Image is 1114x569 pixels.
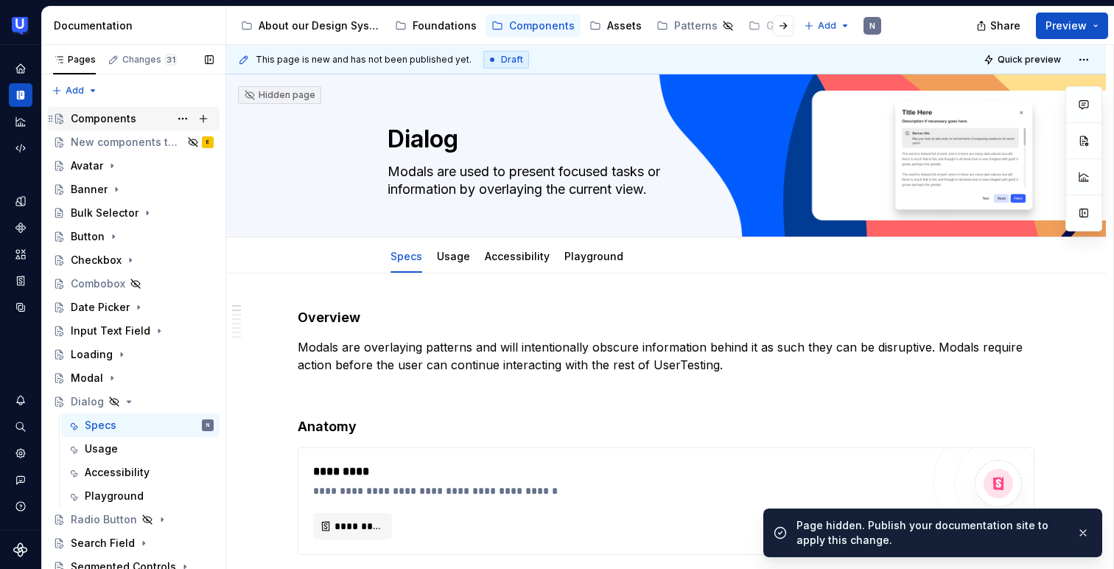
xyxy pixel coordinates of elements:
div: Combobox [71,276,125,291]
div: Bulk Selector [71,206,139,220]
div: Avatar [71,158,103,173]
div: Assets [9,242,32,266]
div: Components [71,111,136,126]
div: Foundations [413,18,477,33]
div: Banner [71,182,108,197]
a: Analytics [9,110,32,133]
a: Usage [437,250,470,262]
div: Playground [558,240,629,271]
div: Hidden page [244,89,315,101]
span: Add [818,20,836,32]
div: Dialog [71,394,104,409]
textarea: Modals are used to present focused tasks or information by overlaying the current view. [385,160,942,201]
span: Quick preview [998,54,1061,66]
div: Accessibility [479,240,556,271]
a: New components to be addedE [47,130,220,154]
a: Specs [390,250,422,262]
a: Guidelines [743,14,844,38]
button: Quick preview [979,49,1068,70]
a: Patterns [651,14,740,38]
div: Page tree [235,11,796,41]
div: Patterns [674,18,718,33]
a: Data sources [9,296,32,319]
span: Draft [501,54,523,66]
div: Components [509,18,575,33]
button: Notifications [9,388,32,412]
div: Loading [71,347,113,362]
div: Specs [85,418,116,433]
a: Code automation [9,136,32,160]
div: Page hidden. Publish your documentation site to apply this change. [796,518,1065,548]
a: Avatar [47,154,220,178]
div: E [206,135,209,150]
a: Design tokens [9,189,32,213]
a: Documentation [9,83,32,107]
button: Contact support [9,468,32,492]
span: Share [990,18,1020,33]
div: About our Design System [259,18,380,33]
a: Accessibility [61,461,220,484]
a: Date Picker [47,296,220,319]
a: Radio Button [47,508,220,531]
a: Home [9,57,32,80]
span: Preview [1045,18,1087,33]
a: Dialog [47,390,220,413]
a: Components [486,14,581,38]
a: Button [47,225,220,248]
span: Add [66,85,84,97]
a: Modal [47,366,220,390]
div: Assets [607,18,642,33]
span: 31 [164,54,178,66]
div: Accessibility [85,465,150,480]
textarea: Dialog [385,122,942,157]
h4: Anatomy [298,418,1034,436]
a: Accessibility [485,250,550,262]
div: Date Picker [71,300,130,315]
button: Preview [1036,13,1108,39]
a: Assets [584,14,648,38]
a: Settings [9,441,32,465]
a: Bulk Selector [47,201,220,225]
p: Modals are overlaying patterns and will intentionally obscure information behind it as such they ... [298,338,1034,374]
div: N [869,20,875,32]
div: Changes [122,54,178,66]
a: Combobox [47,272,220,296]
div: Storybook stories [9,269,32,293]
div: Specs [385,240,428,271]
a: Usage [61,437,220,461]
a: About our Design System [235,14,386,38]
a: Input Text Field [47,319,220,343]
div: Documentation [54,18,220,33]
div: Input Text Field [71,324,150,338]
a: Playground [61,484,220,508]
a: Loading [47,343,220,366]
div: Pages [53,54,96,66]
a: Components [47,107,220,130]
a: Search Field [47,531,220,555]
a: SpecsN [61,413,220,437]
a: Components [9,216,32,240]
img: 41adf70f-fc1c-4662-8e2d-d2ab9c673b1b.png [12,17,29,35]
div: Button [71,229,105,244]
button: Search ⌘K [9,415,32,439]
div: Checkbox [71,253,122,268]
div: Usage [431,240,476,271]
a: Playground [564,250,623,262]
div: Modal [71,371,103,385]
div: New components to be added [71,135,183,150]
a: Foundations [389,14,483,38]
h4: Overview [298,309,1034,327]
button: Share [969,13,1030,39]
a: Checkbox [47,248,220,272]
button: Add [47,80,102,101]
button: Add [799,15,855,36]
